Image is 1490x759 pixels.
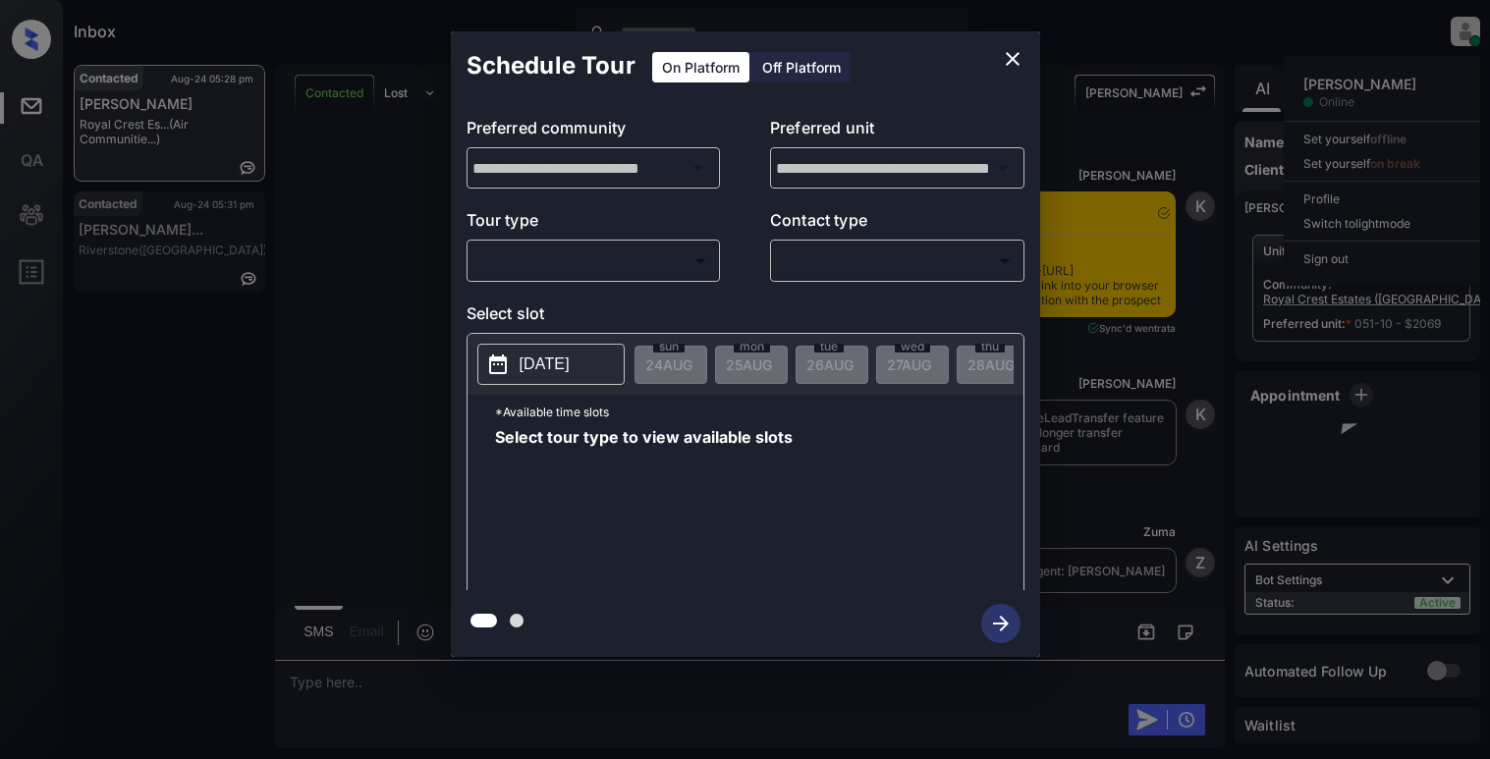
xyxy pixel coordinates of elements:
div: On Platform [652,52,749,82]
h2: Schedule Tour [451,31,651,100]
p: [DATE] [520,352,570,376]
p: *Available time slots [495,395,1023,429]
button: close [993,39,1032,79]
p: Preferred unit [770,116,1024,147]
p: Preferred community [467,116,721,147]
p: Tour type [467,208,721,240]
p: Contact type [770,208,1024,240]
p: Select slot [467,301,1024,333]
div: Off Platform [752,52,851,82]
button: [DATE] [477,344,625,385]
span: Select tour type to view available slots [495,429,793,586]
